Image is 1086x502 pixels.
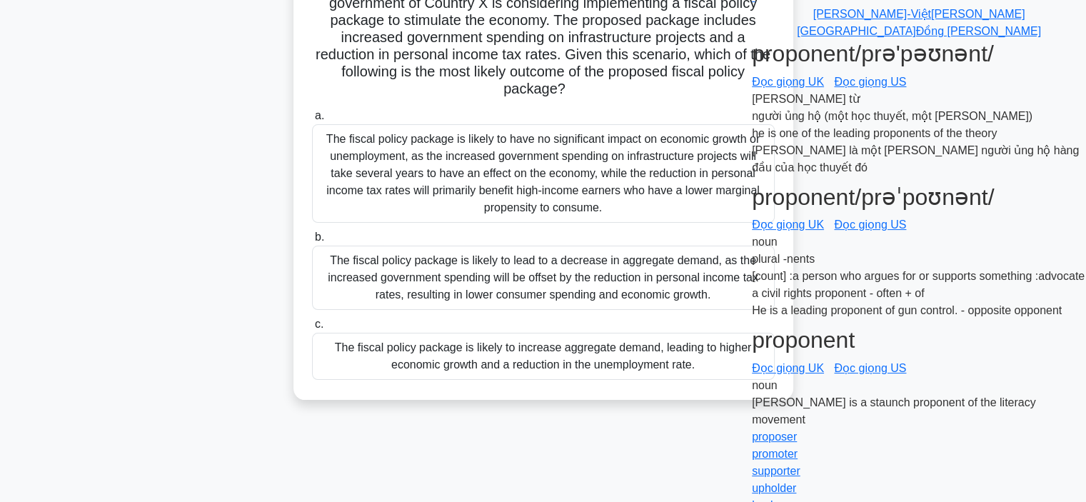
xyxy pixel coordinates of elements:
div: The fiscal policy package is likely to increase aggregate demand, leading to higher economic grow... [312,333,775,380]
span: c. [315,318,323,330]
div: người ủng hộ (một học thuyết, một [PERSON_NAME]) [752,108,1086,125]
span: a. [315,109,324,121]
span: noun [752,236,778,248]
a: Đọc giọng US [834,76,906,88]
span: [PERSON_NAME] từ [752,93,859,105]
a: Đọc giọng UK [752,76,824,88]
div: [PERSON_NAME] is a staunch proponent of the literacy movement [752,394,1086,428]
a: upholder [752,482,796,494]
span: /prəˈpoʊnənt/ [855,184,994,210]
a: Đọc giọng UK [752,219,824,231]
div: a civil rights proponent - often + of [752,285,1086,302]
h2: proponent [752,40,1086,67]
a: proposer [752,431,797,443]
span: b. [315,231,324,243]
div: The fiscal policy package is likely to lead to a decrease in aggregate demand, as the increased g... [312,246,775,310]
h2: proponent [752,326,1086,353]
a: Đọc giọng US [834,362,906,374]
div: [PERSON_NAME] là một [PERSON_NAME] người ủng hộ hàng đầu của học thuyết đó [752,142,1086,176]
div: plural -nents [752,251,1086,268]
div: [count] :a person who argues for or supports something :advocate [752,268,1086,285]
div: he is one of the leading proponents of the theory [752,125,1086,142]
div: He is a leading proponent of gun control. - opposite opponent [752,302,1086,319]
a: Đồng [PERSON_NAME] [916,25,1041,37]
a: promoter [752,448,798,460]
div: The fiscal policy package is likely to have no significant impact on economic growth or unemploym... [312,124,775,223]
span: /prə'pəʊnənt/ [855,41,994,66]
span: noun [752,379,778,391]
a: Đọc giọng US [834,219,906,231]
a: supporter [752,465,800,477]
h2: proponent [752,184,1086,211]
a: [PERSON_NAME]-Việt [813,8,931,20]
a: Đọc giọng UK [752,362,824,374]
